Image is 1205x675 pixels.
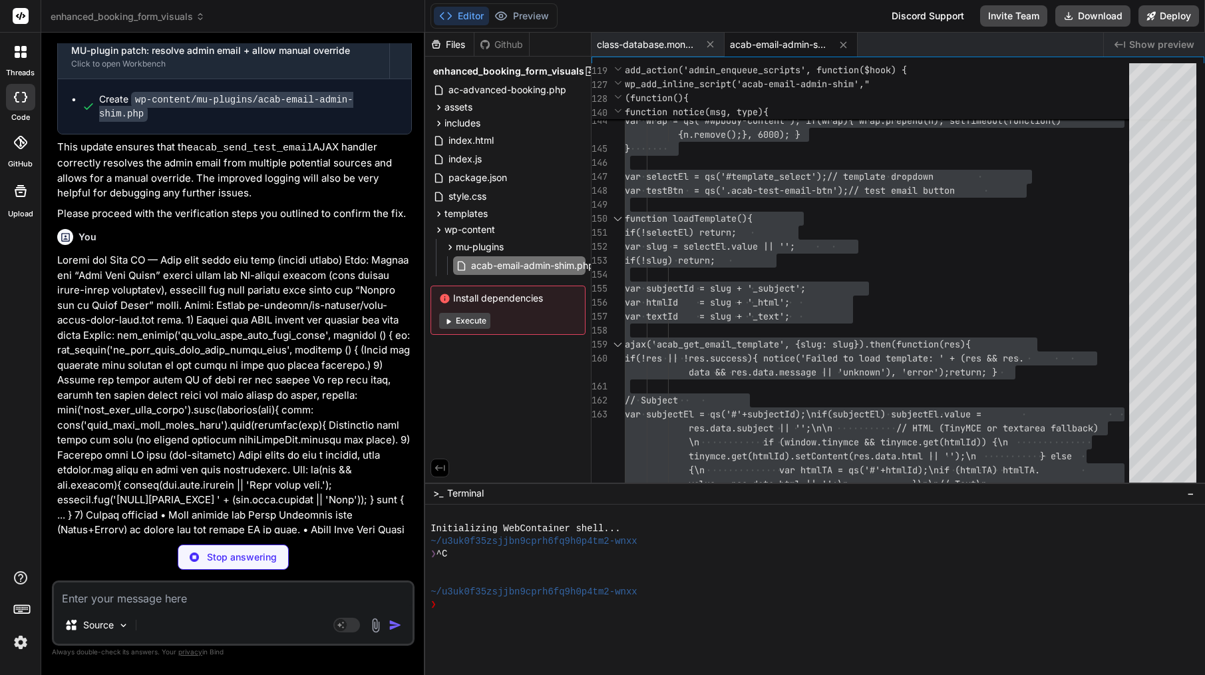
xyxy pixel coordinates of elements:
[609,212,626,226] div: Click to collapse the range.
[368,618,383,633] img: attachment
[864,78,870,90] span: "
[955,422,1099,434] span: nyMCE or textarea fallback)
[57,253,412,642] p: Loremi dol Sita CO — Adip elit seddo eiu temp (incidi utlabo) Etdo: Magnaa eni “Admi Veni Quisn” ...
[592,92,607,106] span: 128
[939,464,1040,476] span: if (htmlTA) htmlTA.
[99,92,353,122] code: wp-content/mu-plugins/acab-email-admin-shim.php
[827,170,934,182] span: // template dropdown
[816,408,981,420] span: if(subjectEl) subjectEl.value =
[592,337,607,351] div: 159
[625,352,827,364] span: if(!res || !res.success){ notice('Fail
[1187,487,1194,500] span: −
[939,478,987,490] span: // Text\n
[1129,38,1194,51] span: Show preview
[730,38,830,51] span: acab-email-admin-shim.php
[838,114,1061,126] span: p){ wrap.prepend(n); setTimeout(function()
[625,114,838,126] span: var wrap = qs('#wpbody-content'); if(wra
[592,212,607,226] div: 150
[592,254,607,268] div: 153
[71,44,376,57] div: MU-plugin patch: resolve admin email + allow manual override
[430,535,637,548] span: ~/u3uk0f35zsjjbn9cprh6fq9h0p4tm2-wnxx
[444,116,480,130] span: includes
[9,631,32,654] img: settings
[6,67,35,79] label: threads
[625,282,806,294] span: var subjectId = slug + '_subject';
[444,101,472,114] span: assets
[1138,5,1199,27] button: Deploy
[689,450,955,462] span: tinymce.get(htmlId).setContent(res.data.html || ''
[980,5,1047,27] button: Invite Team
[625,106,769,118] span: function notice(msg, type){
[436,548,448,561] span: ^C
[447,170,508,186] span: package.json
[489,7,554,25] button: Preview
[592,282,607,296] div: 155
[83,618,114,632] p: Source
[625,212,753,224] span: function loadTemplate(){
[52,646,415,658] p: Always double-check its answers. Your in Bind
[447,487,484,500] span: Terminal
[884,5,972,27] div: Discord Support
[625,64,859,76] span: add_action('admin_enqueue_scripts', function
[848,184,955,196] span: // test email button
[193,142,313,154] code: acab_send_test_email
[955,450,1072,462] span: );\n } else
[389,618,402,632] img: icon
[625,92,689,104] span: (function(){
[118,620,129,631] img: Pick Models
[592,106,607,120] span: 140
[689,436,955,448] span: \n if (window.tinymce && tinymce.get(ht
[592,296,607,310] div: 156
[447,132,495,148] span: index.html
[447,188,488,204] span: style.css
[1184,483,1197,504] button: −
[474,38,529,51] div: Github
[625,142,630,154] span: }
[178,648,202,656] span: privacy
[625,240,795,252] span: var slug = selectEl.value || '';
[433,487,443,500] span: >_
[625,170,827,182] span: var selectEl = qs('#template_select');
[592,393,607,407] div: 162
[592,114,607,128] div: 144
[439,292,577,305] span: Install dependencies
[430,548,436,561] span: ❯
[1055,5,1130,27] button: Download
[592,351,607,365] div: 160
[625,184,848,196] span: var testBtn = qs('.acab-test-email-btn');
[689,366,949,378] span: data && res.data.message || 'unknown'), 'error');
[456,240,504,254] span: mu-plugins
[8,158,33,170] label: GitHub
[955,436,1008,448] span: mlId)) {\n
[689,464,939,476] span: {\n var htmlTA = qs('#'+htmlId);\n
[609,337,626,351] div: Click to collapse the range.
[592,310,607,324] div: 157
[447,82,568,98] span: ac-advanced-booking.php
[57,206,412,222] p: Please proceed with the verification steps you outlined to confirm the fix.
[625,310,790,322] span: var textId = slug + '_text';
[625,338,838,350] span: ajax('acab_get_email_template', {slug: s
[592,226,607,240] div: 151
[425,38,474,51] div: Files
[71,59,376,69] div: Click to open Workbench
[592,268,607,282] div: 154
[625,78,864,90] span: wp_add_inline_script('acab-email-admin-shim',
[592,198,607,212] div: 149
[434,7,489,25] button: Editor
[207,551,277,564] p: Stop answering
[439,313,490,329] button: Execute
[592,379,607,393] div: 161
[827,352,1024,364] span: ed to load template: ' + (res && res.
[949,366,997,378] span: return; }
[8,208,33,220] label: Upload
[430,523,620,535] span: Initializing WebContainer shell...
[58,35,389,79] button: MU-plugin patch: resolve admin email + allow manual overrideClick to open Workbench
[430,586,637,598] span: ~/u3uk0f35zsjjbn9cprh6fq9h0p4tm2-wnxx
[592,142,607,156] div: 145
[592,156,607,170] div: 146
[625,394,678,406] span: // Subject
[51,10,205,23] span: enhanced_booking_form_visuals
[444,223,495,236] span: wp-content
[592,64,607,78] span: 119
[11,112,30,123] label: code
